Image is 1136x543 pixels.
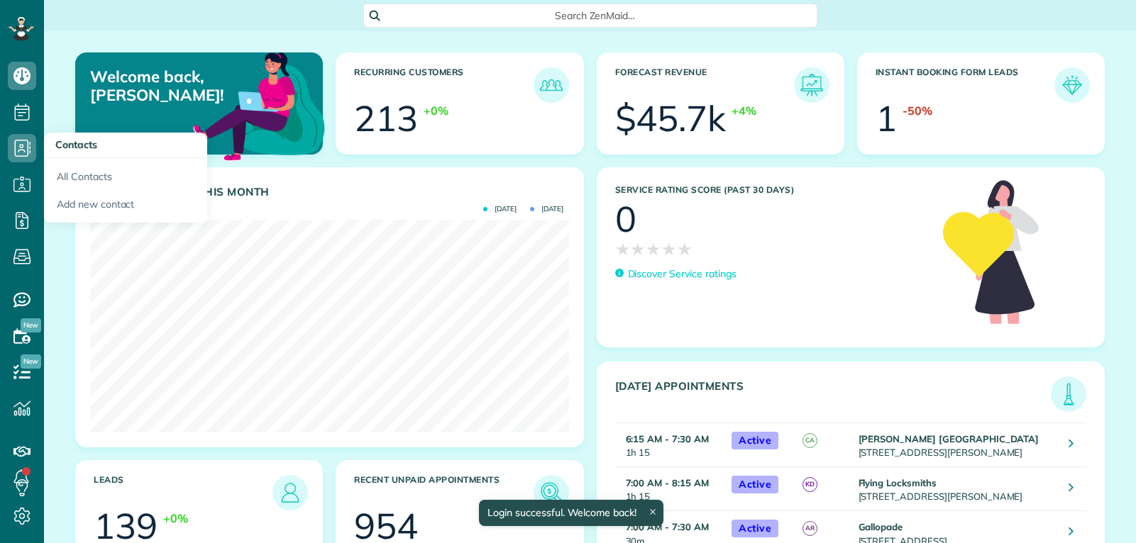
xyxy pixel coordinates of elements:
[21,318,41,332] span: New
[626,521,709,532] strong: 7:00 AM - 7:30 AM
[615,185,929,195] h3: Service Rating score (past 30 days)
[903,103,932,119] div: -50%
[803,477,817,492] span: KD
[732,103,756,119] div: +4%
[876,67,1054,103] h3: Instant Booking Form Leads
[537,71,566,99] img: icon_recurring_customers-cf858462ba22bcd05b5a5880d41d6543d210077de5bb9ebc9590e49fd87d84ed.png
[615,201,636,237] div: 0
[424,103,448,119] div: +0%
[21,354,41,369] span: New
[615,467,725,511] td: 1h 15
[1054,380,1083,408] img: icon_todays_appointments-901f7ab196bb0bea1936b74009e4eb5ffbc2d2711fa7634e0d609ed5ef32b18b.png
[626,433,709,444] strong: 6:15 AM - 7:30 AM
[615,423,725,467] td: 1h 15
[803,433,817,448] span: CA
[479,500,663,526] div: Login successful. Welcome back!
[626,477,709,488] strong: 7:00 AM - 8:15 AM
[190,36,328,174] img: dashboard_welcome-42a62b7d889689a78055ac9021e634bf52bae3f8056760290aed330b23ab8690.png
[876,101,897,136] div: 1
[94,186,569,198] h3: Actual Revenue this month
[55,138,97,151] span: Contacts
[630,237,646,262] span: ★
[677,237,693,262] span: ★
[483,206,517,213] span: [DATE]
[44,158,207,191] a: All Contacts
[859,521,903,532] strong: Gallopade
[615,67,794,103] h3: Forecast Revenue
[859,433,1040,444] strong: [PERSON_NAME] [GEOGRAPHIC_DATA]
[732,520,778,537] span: Active
[855,423,1059,467] td: [STREET_ADDRESS][PERSON_NAME]
[354,101,418,136] div: 213
[628,267,737,281] p: Discover Service ratings
[530,206,563,213] span: [DATE]
[859,477,937,488] strong: Flying Locksmiths
[44,191,207,223] a: Add new contact
[354,475,533,510] h3: Recent unpaid appointments
[615,237,631,262] span: ★
[615,267,737,281] a: Discover Service ratings
[1058,71,1086,99] img: icon_form_leads-04211a6a04a5b2264e4ee56bc0799ec3eb69b7e499cbb523a139df1d13a81ae0.png
[646,237,661,262] span: ★
[354,67,533,103] h3: Recurring Customers
[90,67,243,105] p: Welcome back, [PERSON_NAME]!
[94,475,272,510] h3: Leads
[163,510,188,527] div: +0%
[661,237,677,262] span: ★
[798,71,826,99] img: icon_forecast_revenue-8c13a41c7ed35a8dcfafea3cbb826a0462acb37728057bba2d056411b612bbbe.png
[803,521,817,536] span: AR
[615,380,1052,412] h3: [DATE] Appointments
[276,478,304,507] img: icon_leads-1bed01f49abd5b7fead27621c3d59655bb73ed531f8eeb49469d10e621d6b896.png
[732,476,778,493] span: Active
[615,101,727,136] div: $45.7k
[855,467,1059,511] td: [STREET_ADDRESS][PERSON_NAME]
[732,432,778,449] span: Active
[537,478,566,507] img: icon_unpaid_appointments-47b8ce3997adf2238b356f14209ab4cced10bd1f174958f3ca8f1d0dd7fffeee.png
